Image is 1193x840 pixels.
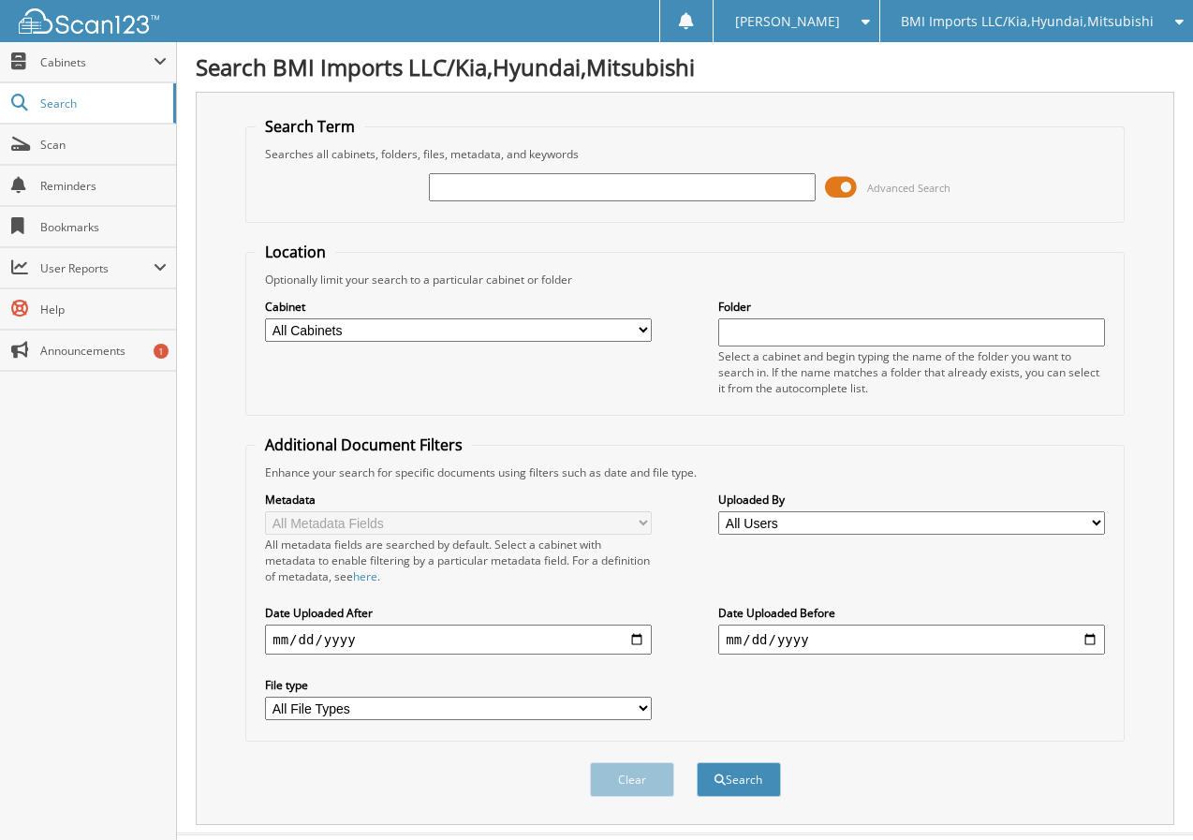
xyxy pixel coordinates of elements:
[867,181,950,195] span: Advanced Search
[265,537,651,584] div: All metadata fields are searched by default. Select a cabinet with metadata to enable filtering b...
[40,219,167,235] span: Bookmarks
[40,343,167,359] span: Announcements
[590,762,674,797] button: Clear
[718,605,1104,621] label: Date Uploaded Before
[735,16,840,27] span: [PERSON_NAME]
[256,272,1114,287] div: Optionally limit your search to a particular cabinet or folder
[718,625,1104,655] input: end
[40,137,167,153] span: Scan
[19,8,159,34] img: scan123-logo-white.svg
[256,146,1114,162] div: Searches all cabinets, folders, files, metadata, and keywords
[256,435,472,455] legend: Additional Document Filters
[265,605,651,621] label: Date Uploaded After
[901,16,1154,27] span: BMI Imports LLC/Kia,Hyundai,Mitsubishi
[40,178,167,194] span: Reminders
[40,302,167,317] span: Help
[40,260,154,276] span: User Reports
[353,568,377,584] a: here
[697,762,781,797] button: Search
[718,348,1104,396] div: Select a cabinet and begin typing the name of the folder you want to search in. If the name match...
[718,299,1104,315] label: Folder
[256,116,364,137] legend: Search Term
[265,492,651,508] label: Metadata
[256,242,335,262] legend: Location
[265,299,651,315] label: Cabinet
[256,464,1114,480] div: Enhance your search for specific documents using filters such as date and file type.
[196,52,1174,82] h1: Search BMI Imports LLC/Kia,Hyundai,Mitsubishi
[718,492,1104,508] label: Uploaded By
[265,677,651,693] label: File type
[265,625,651,655] input: start
[154,344,169,359] div: 1
[40,96,164,111] span: Search
[40,54,154,70] span: Cabinets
